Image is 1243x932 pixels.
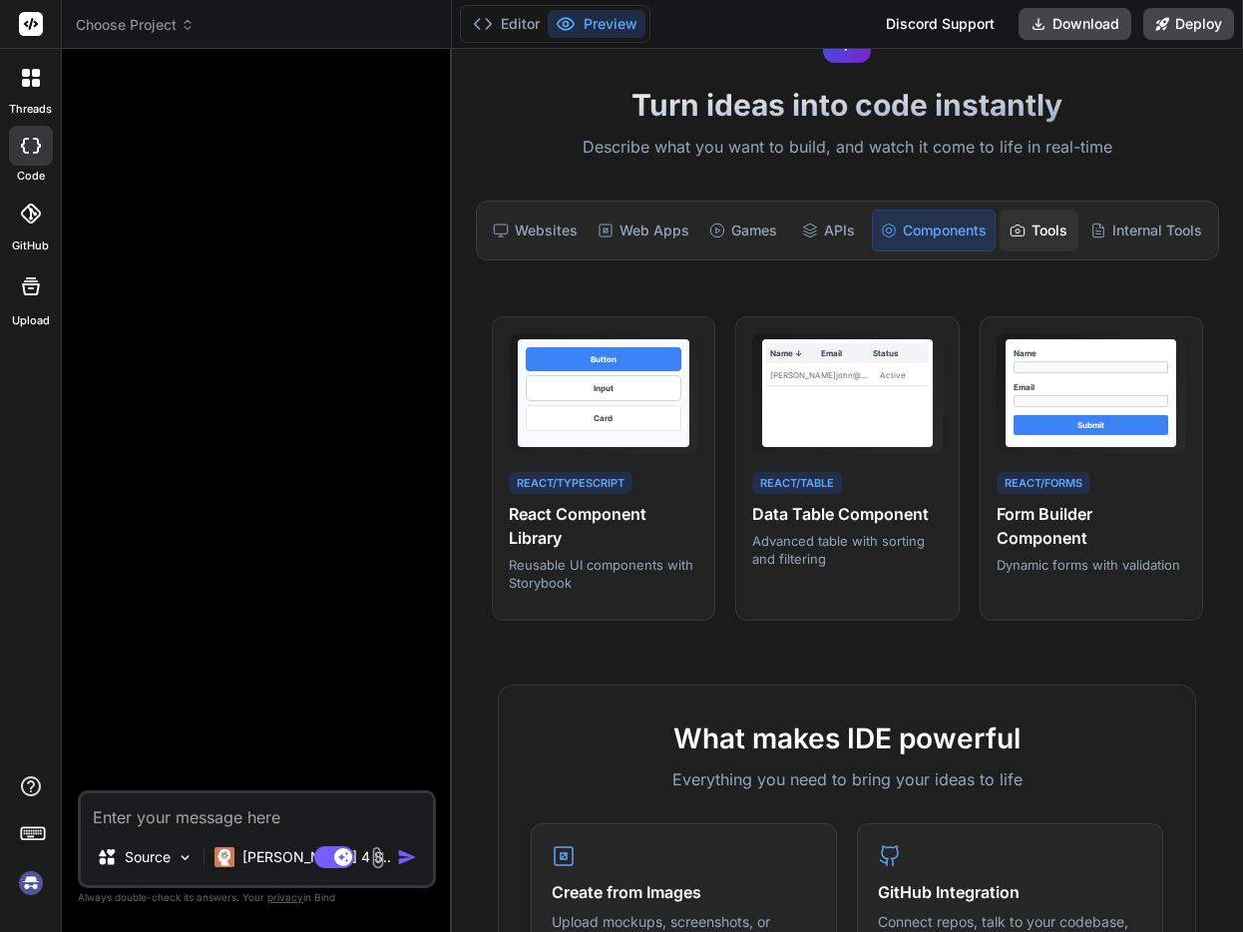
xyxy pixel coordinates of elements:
[552,880,816,904] h4: Create from Images
[770,347,822,359] div: Name ↓
[1000,210,1078,251] div: Tools
[76,15,195,35] span: Choose Project
[836,369,881,381] div: john@...
[17,168,45,185] label: code
[465,10,548,38] button: Editor
[177,849,194,866] img: Pick Models
[366,846,389,869] img: attachment
[531,767,1163,791] p: Everything you need to bring your ideas to life
[242,847,391,867] p: [PERSON_NAME] 4 S..
[267,891,303,903] span: privacy
[531,717,1163,759] h2: What makes IDE powerful
[997,556,1186,574] p: Dynamic forms with validation
[12,312,50,329] label: Upload
[1014,415,1168,435] div: Submit
[590,210,697,251] div: Web Apps
[509,556,698,592] p: Reusable UI components with Storybook
[548,10,645,38] button: Preview
[1082,210,1210,251] div: Internal Tools
[752,502,942,526] h4: Data Table Component
[872,210,996,251] div: Components
[526,375,680,401] div: Input
[997,472,1090,495] div: React/Forms
[214,847,234,867] img: Claude 4 Sonnet
[526,405,680,431] div: Card
[397,847,417,867] img: icon
[78,888,436,907] p: Always double-check its answers. Your in Bind
[821,347,873,359] div: Email
[526,347,680,371] div: Button
[1143,8,1234,40] button: Deploy
[789,210,868,251] div: APIs
[509,472,632,495] div: React/TypeScript
[752,472,842,495] div: React/Table
[14,866,48,900] img: signin
[752,532,942,568] p: Advanced table with sorting and filtering
[878,880,1142,904] h4: GitHub Integration
[997,502,1186,550] h4: Form Builder Component
[770,369,836,381] div: [PERSON_NAME]
[1014,381,1168,393] div: Email
[9,101,52,118] label: threads
[701,210,785,251] div: Games
[1014,347,1168,359] div: Name
[509,502,698,550] h4: React Component Library
[1019,8,1131,40] button: Download
[125,847,171,867] p: Source
[464,87,1231,123] h1: Turn ideas into code instantly
[874,8,1007,40] div: Discord Support
[12,237,49,254] label: GitHub
[464,135,1231,161] p: Describe what you want to build, and watch it come to life in real-time
[485,210,586,251] div: Websites
[880,369,925,381] div: Active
